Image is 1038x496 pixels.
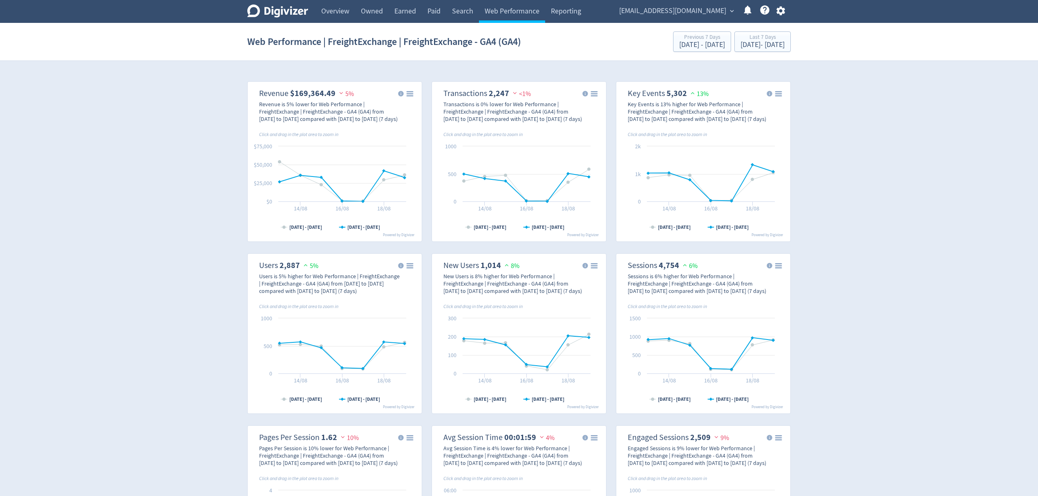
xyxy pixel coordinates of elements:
div: Key Events is 13% higher for Web Performance | FreightExchange | FreightExchange - GA4 (GA4) from... [628,101,769,123]
strong: 5,302 [667,88,687,99]
dt: New Users [443,260,479,270]
text: Powered by Digivizer [383,404,415,409]
i: Click and drag in the plot area to zoom in [443,303,523,310]
text: Powered by Digivizer [567,232,599,237]
text: 18/08 [562,205,575,212]
span: 8% [503,262,519,270]
text: [DATE] - [DATE] [532,396,564,402]
text: 200 [448,333,456,340]
text: 14/08 [478,205,492,212]
text: 14/08 [478,377,492,384]
span: 10% [339,434,359,442]
text: Powered by Digivizer [752,404,783,409]
text: $25,000 [254,179,272,187]
text: [DATE] - [DATE] [474,396,506,402]
svg: Key Events 5,302 13% [620,85,787,238]
text: 0 [269,370,272,377]
text: Powered by Digivizer [567,404,599,409]
dt: Sessions [628,260,657,270]
strong: 2,887 [280,260,300,271]
span: [EMAIL_ADDRESS][DOMAIN_NAME] [619,4,726,18]
img: negative-performance.svg [339,434,347,440]
svg: Revenue $169,364.49 5% [251,85,418,238]
div: [DATE] - [DATE] [740,41,785,49]
i: Click and drag in the plot area to zoom in [443,475,523,482]
div: [DATE] - [DATE] [679,41,725,49]
text: 1000 [629,333,641,340]
div: Revenue is 5% lower for Web Performance | FreightExchange | FreightExchange - GA4 (GA4) from [DAT... [259,101,400,123]
text: 18/08 [562,377,575,384]
div: Avg Session Time is 4% lower for Web Performance | FreightExchange | FreightExchange - GA4 (GA4) ... [443,445,585,467]
svg: Transactions 2,247 &lt;1% [435,85,603,238]
span: 5% [337,90,354,98]
button: Previous 7 Days[DATE] - [DATE] [673,31,731,52]
strong: 00:01:59 [504,432,536,443]
text: 18/08 [746,377,759,384]
div: Pages Per Session is 10% lower for Web Performance | FreightExchange | FreightExchange - GA4 (GA4... [259,445,400,467]
text: 4 [269,487,272,494]
text: 500 [448,170,456,178]
img: positive-performance.svg [681,262,689,268]
text: 0 [638,198,641,205]
div: Previous 7 Days [679,34,725,41]
img: negative-performance.svg [538,434,546,440]
text: Powered by Digivizer [752,232,783,237]
span: expand_more [728,7,736,15]
text: 16/08 [704,377,718,384]
dt: Revenue [259,88,289,98]
img: negative-performance.svg [712,434,720,440]
text: $75,000 [254,143,272,150]
dt: Avg Session Time [443,432,503,442]
text: 16/08 [336,377,349,384]
i: Click and drag in the plot area to zoom in [259,475,338,482]
text: $0 [266,198,272,205]
dt: Transactions [443,88,487,98]
text: [DATE] - [DATE] [347,224,380,230]
button: Last 7 Days[DATE]- [DATE] [734,31,791,52]
strong: 4,754 [659,260,679,271]
text: 18/08 [377,205,391,212]
dt: Pages Per Session [259,432,320,442]
text: Powered by Digivizer [383,232,415,237]
text: 1k [635,170,641,178]
svg: Users 2,887 5% [251,257,418,410]
text: [DATE] - [DATE] [716,396,749,402]
dt: Engaged Sessions [628,432,689,442]
div: Engaged Sessions is 9% lower for Web Performance | FreightExchange | FreightExchange - GA4 (GA4) ... [628,445,769,467]
img: negative-performance.svg [337,90,345,96]
text: 500 [632,351,641,359]
text: 18/08 [746,205,759,212]
text: 16/08 [704,205,718,212]
dt: Key Events [628,88,665,98]
text: 0 [454,370,456,377]
span: 5% [302,262,318,270]
i: Click and drag in the plot area to zoom in [628,303,707,310]
text: 500 [264,342,272,350]
text: [DATE] - [DATE] [532,224,564,230]
text: 14/08 [294,377,307,384]
i: Click and drag in the plot area to zoom in [259,303,338,310]
span: 6% [681,262,698,270]
i: Click and drag in the plot area to zoom in [628,131,707,138]
text: 16/08 [520,377,533,384]
text: [DATE] - [DATE] [716,224,749,230]
svg: New Users 1,014 8% [435,257,603,410]
text: [DATE] - [DATE] [289,224,322,230]
text: [DATE] - [DATE] [658,396,691,402]
text: 14/08 [662,377,676,384]
div: Last 7 Days [740,34,785,41]
text: 06:00 [444,487,456,494]
text: $50,000 [254,161,272,168]
text: 0 [638,370,641,377]
h1: Web Performance | FreightExchange | FreightExchange - GA4 (GA4) [247,29,521,55]
text: 1500 [629,315,641,322]
div: Users is 5% higher for Web Performance | FreightExchange | FreightExchange - GA4 (GA4) from [DATE... [259,273,400,295]
text: [DATE] - [DATE] [658,224,691,230]
svg: Sessions 4,754 6% [620,257,787,410]
strong: 2,247 [489,88,509,99]
span: 4% [538,434,555,442]
text: 100 [448,351,456,359]
text: 2k [635,143,641,150]
img: positive-performance.svg [503,262,511,268]
i: Click and drag in the plot area to zoom in [443,131,523,138]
